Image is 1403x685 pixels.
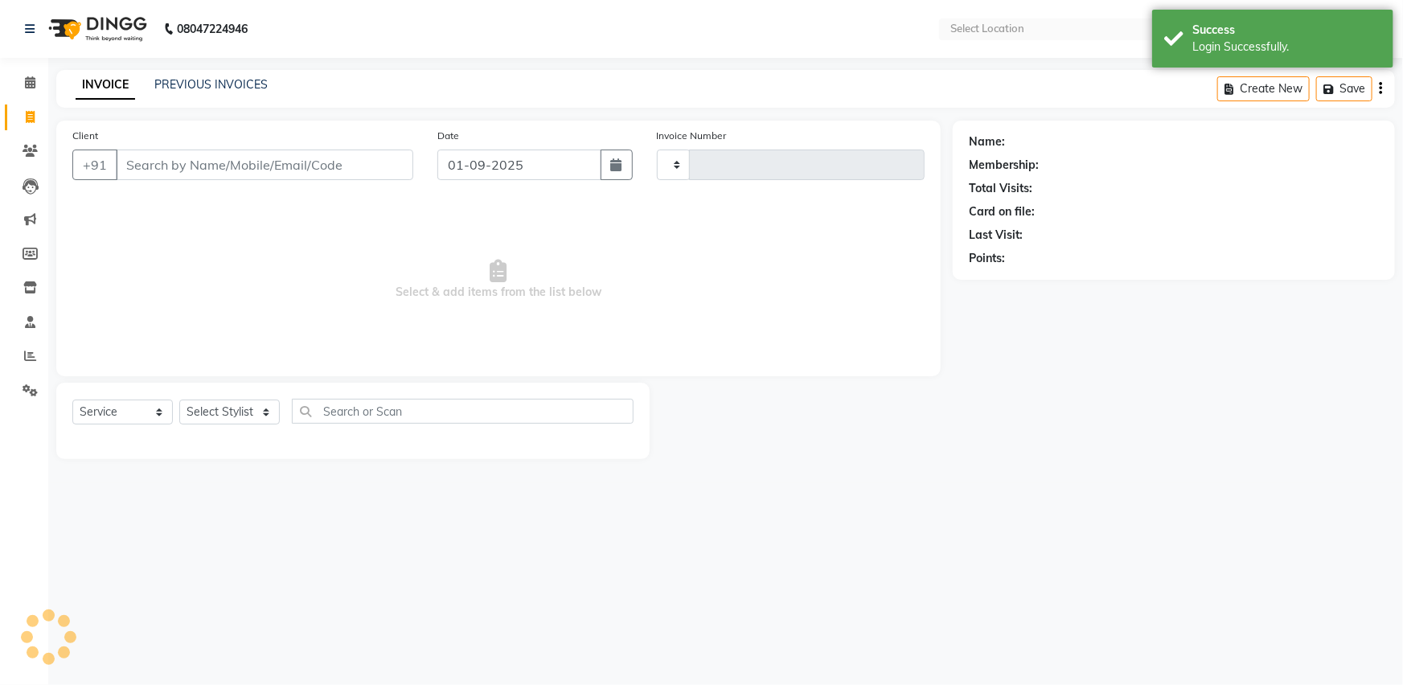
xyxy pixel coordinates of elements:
[72,199,925,360] span: Select & add items from the list below
[76,71,135,100] a: INVOICE
[1217,76,1310,101] button: Create New
[292,399,634,424] input: Search or Scan
[1192,39,1381,55] div: Login Successfully.
[950,21,1024,37] div: Select Location
[969,133,1005,150] div: Name:
[72,129,98,143] label: Client
[41,6,151,51] img: logo
[1192,22,1381,39] div: Success
[969,227,1023,244] div: Last Visit:
[72,150,117,180] button: +91
[969,180,1032,197] div: Total Visits:
[1316,76,1372,101] button: Save
[177,6,248,51] b: 08047224946
[154,77,268,92] a: PREVIOUS INVOICES
[969,250,1005,267] div: Points:
[657,129,727,143] label: Invoice Number
[437,129,459,143] label: Date
[969,203,1035,220] div: Card on file:
[969,157,1039,174] div: Membership:
[116,150,413,180] input: Search by Name/Mobile/Email/Code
